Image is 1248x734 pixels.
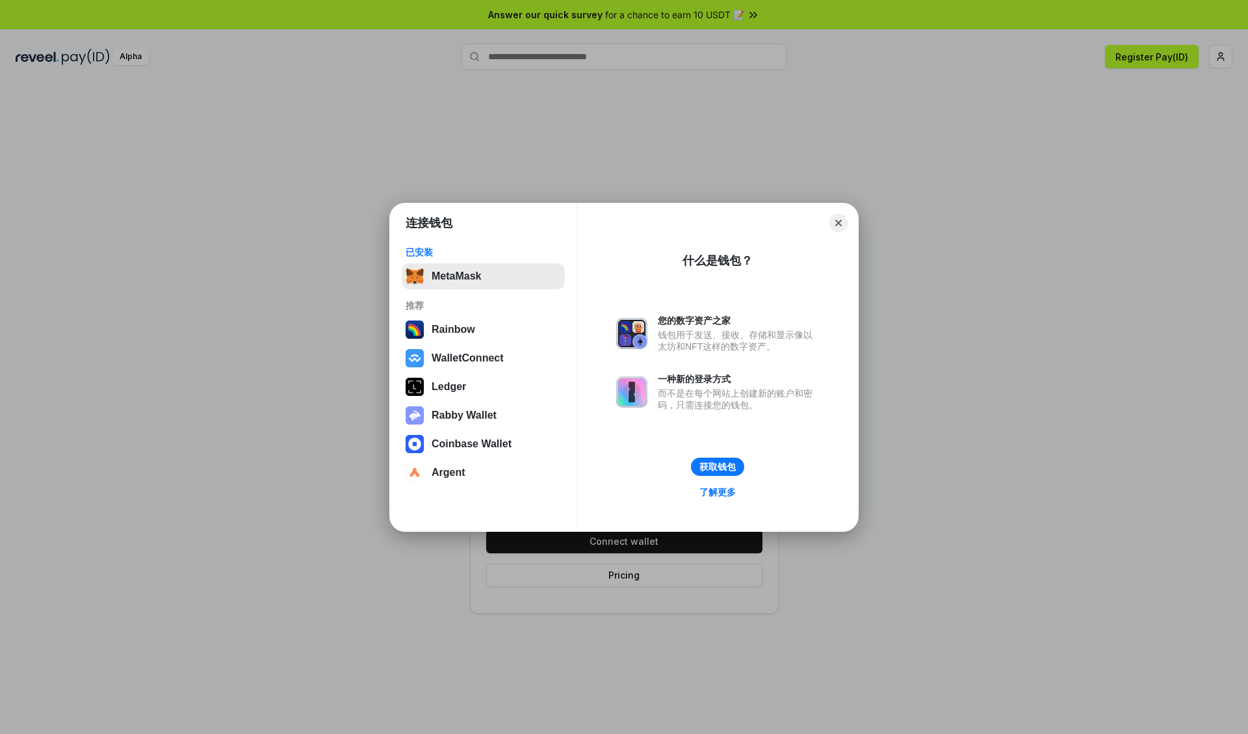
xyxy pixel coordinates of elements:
[692,484,744,501] a: 了解更多
[691,458,744,476] button: 获取钱包
[658,329,819,352] div: 钱包用于发送、接收、存储和显示像以太坊和NFT这样的数字资产。
[658,373,819,385] div: 一种新的登录方式
[432,410,497,421] div: Rabby Wallet
[406,435,424,453] img: svg+xml,%3Csvg%20width%3D%2228%22%20height%3D%2228%22%20viewBox%3D%220%200%2028%2028%22%20fill%3D...
[406,464,424,482] img: svg+xml,%3Csvg%20width%3D%2228%22%20height%3D%2228%22%20viewBox%3D%220%200%2028%2028%22%20fill%3D...
[658,387,819,411] div: 而不是在每个网站上创建新的账户和密码，只需连接您的钱包。
[616,376,647,408] img: svg+xml,%3Csvg%20xmlns%3D%22http%3A%2F%2Fwww.w3.org%2F2000%2Fsvg%22%20fill%3D%22none%22%20viewBox...
[402,317,565,343] button: Rainbow
[406,406,424,425] img: svg+xml,%3Csvg%20xmlns%3D%22http%3A%2F%2Fwww.w3.org%2F2000%2Fsvg%22%20fill%3D%22none%22%20viewBox...
[432,381,466,393] div: Ledger
[402,431,565,457] button: Coinbase Wallet
[406,246,561,258] div: 已安装
[406,267,424,285] img: svg+xml,%3Csvg%20fill%3D%22none%22%20height%3D%2233%22%20viewBox%3D%220%200%2035%2033%22%20width%...
[699,486,736,498] div: 了解更多
[402,263,565,289] button: MetaMask
[829,214,848,232] button: Close
[432,324,475,335] div: Rainbow
[699,461,736,473] div: 获取钱包
[432,270,481,282] div: MetaMask
[432,467,465,478] div: Argent
[402,374,565,400] button: Ledger
[682,253,753,269] div: 什么是钱包？
[432,438,512,450] div: Coinbase Wallet
[616,318,647,349] img: svg+xml,%3Csvg%20xmlns%3D%22http%3A%2F%2Fwww.w3.org%2F2000%2Fsvg%22%20fill%3D%22none%22%20viewBox...
[406,300,561,311] div: 推荐
[406,321,424,339] img: svg+xml,%3Csvg%20width%3D%22120%22%20height%3D%22120%22%20viewBox%3D%220%200%20120%20120%22%20fil...
[658,315,819,326] div: 您的数字资产之家
[406,215,452,231] h1: 连接钱包
[406,378,424,396] img: svg+xml,%3Csvg%20xmlns%3D%22http%3A%2F%2Fwww.w3.org%2F2000%2Fsvg%22%20width%3D%2228%22%20height%3...
[402,402,565,428] button: Rabby Wallet
[406,349,424,367] img: svg+xml,%3Csvg%20width%3D%2228%22%20height%3D%2228%22%20viewBox%3D%220%200%2028%2028%22%20fill%3D...
[402,460,565,486] button: Argent
[402,345,565,371] button: WalletConnect
[432,352,504,364] div: WalletConnect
